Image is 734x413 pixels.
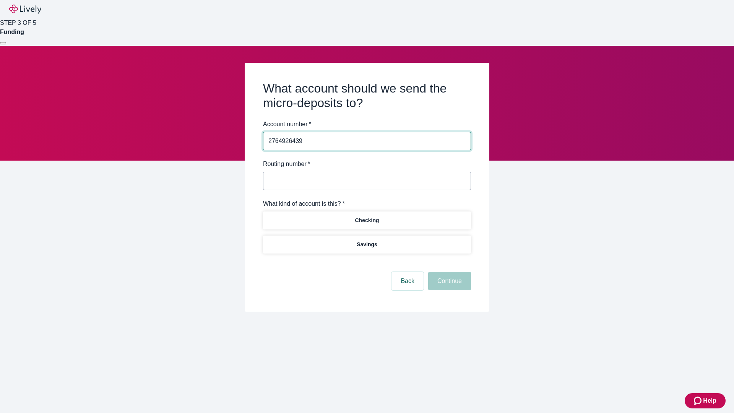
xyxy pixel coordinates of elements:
[694,396,703,405] svg: Zendesk support icon
[263,81,471,111] h2: What account should we send the micro-deposits to?
[355,216,379,224] p: Checking
[263,159,310,169] label: Routing number
[263,120,311,129] label: Account number
[685,393,726,408] button: Zendesk support iconHelp
[263,211,471,229] button: Checking
[357,241,377,249] p: Savings
[263,199,345,208] label: What kind of account is this? *
[703,396,716,405] span: Help
[263,236,471,254] button: Savings
[9,5,41,14] img: Lively
[391,272,424,290] button: Back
